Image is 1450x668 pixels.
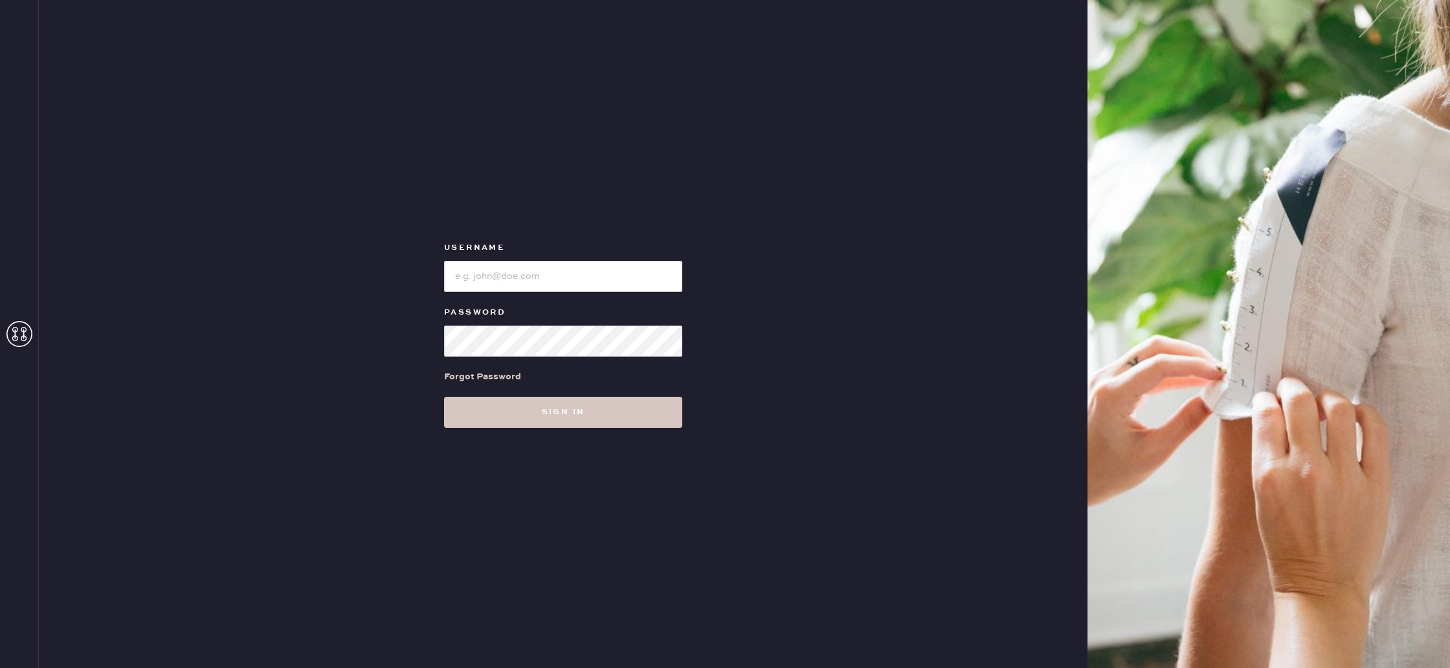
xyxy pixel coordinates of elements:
[444,305,682,320] label: Password
[444,397,682,428] button: Sign in
[444,261,682,292] input: e.g. john@doe.com
[444,240,682,256] label: Username
[444,370,521,384] div: Forgot Password
[444,357,521,397] a: Forgot Password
